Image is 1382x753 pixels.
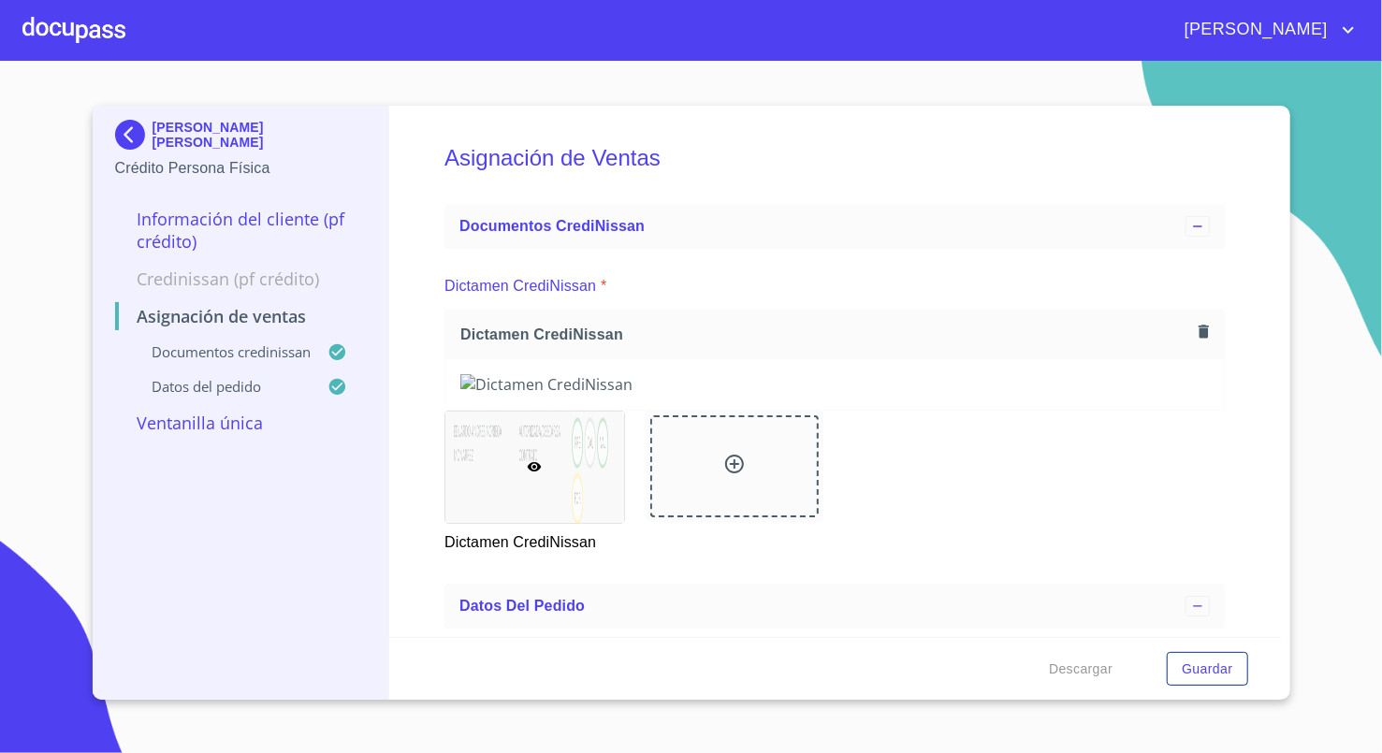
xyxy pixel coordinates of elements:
[1167,652,1247,687] button: Guardar
[459,218,645,234] span: Documentos CrediNissan
[115,412,367,434] p: Ventanilla única
[460,325,1191,344] span: Dictamen CrediNissan
[459,598,585,614] span: Datos del pedido
[444,204,1225,249] div: Documentos CrediNissan
[444,524,623,554] p: Dictamen CrediNissan
[444,120,1225,196] h5: Asignación de Ventas
[444,584,1225,629] div: Datos del pedido
[460,374,1209,395] img: Dictamen CrediNissan
[1171,15,1337,45] span: [PERSON_NAME]
[444,275,596,297] p: Dictamen CrediNissan
[1182,658,1232,681] span: Guardar
[115,208,367,253] p: Información del cliente (PF crédito)
[1171,15,1360,45] button: account of current user
[115,342,328,361] p: Documentos CrediNissan
[115,120,367,157] div: [PERSON_NAME] [PERSON_NAME]
[115,157,367,180] p: Crédito Persona Física
[1049,658,1113,681] span: Descargar
[1041,652,1120,687] button: Descargar
[115,377,328,396] p: Datos del pedido
[115,268,367,290] p: Credinissan (PF crédito)
[153,120,367,150] p: [PERSON_NAME] [PERSON_NAME]
[115,305,367,327] p: Asignación de Ventas
[115,120,153,150] img: Docupass spot blue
